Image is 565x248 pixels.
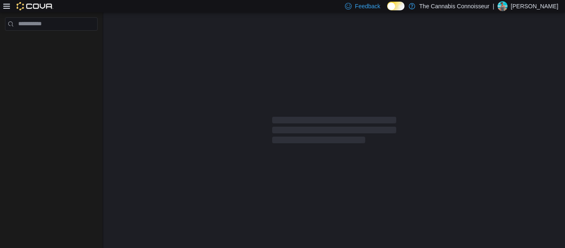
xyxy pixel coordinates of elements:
nav: Complex example [5,32,98,52]
div: Joey Sytsma [498,1,508,11]
p: | [493,1,494,11]
img: Cova [17,2,53,10]
span: Loading [272,118,396,145]
p: The Cannabis Connoisseur [419,1,490,11]
p: [PERSON_NAME] [511,1,558,11]
span: Feedback [355,2,380,10]
input: Dark Mode [387,2,405,10]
